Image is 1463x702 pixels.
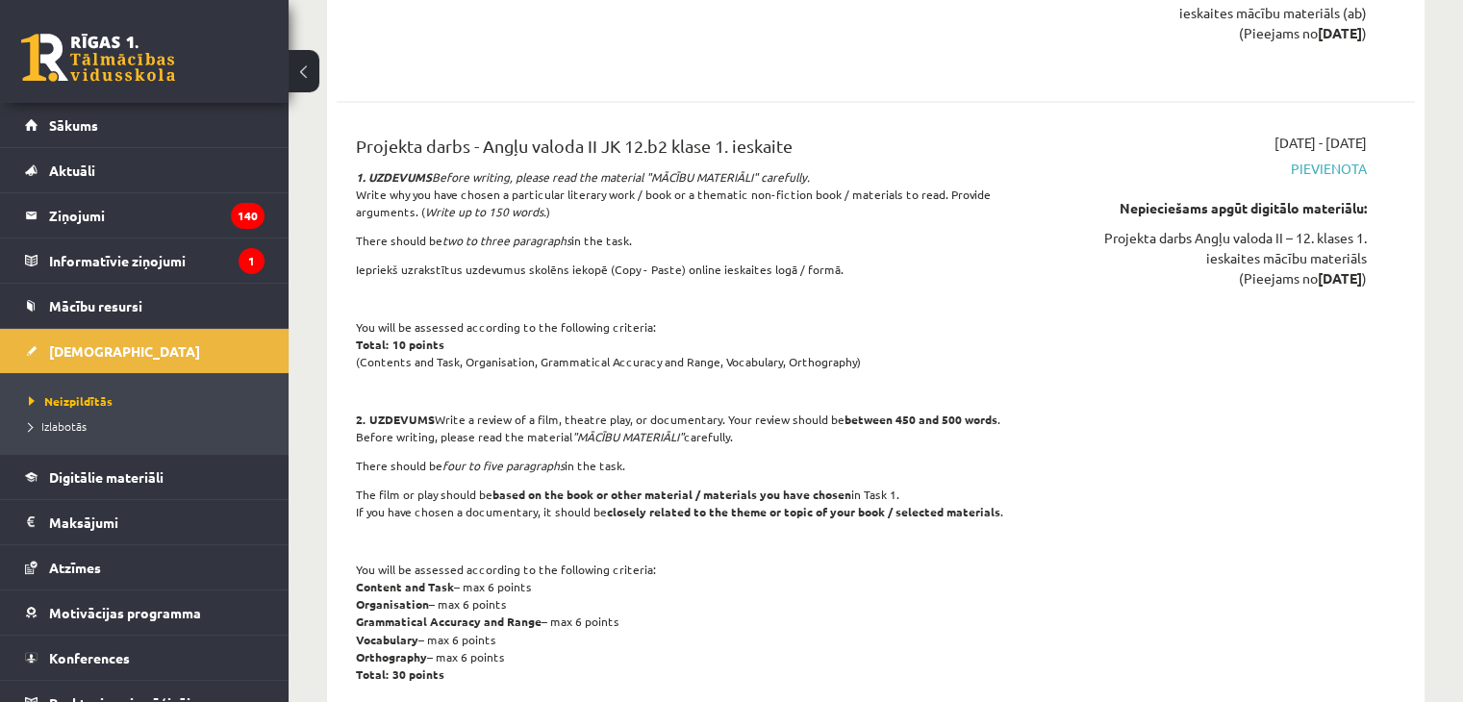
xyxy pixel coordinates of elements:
[231,203,265,229] i: 140
[49,468,164,486] span: Digitālie materiāli
[572,429,684,444] i: "MĀCĪBU MATERIĀLI"
[1049,228,1367,288] div: Projekta darbs Angļu valoda II – 12. klases 1. ieskaites mācību materiāls (Pieejams no )
[356,133,1021,168] div: Projekta darbs - Angļu valoda II JK 12.b2 klase 1. ieskaite
[49,116,98,134] span: Sākums
[356,337,444,352] b: Total: 10 points
[425,204,546,219] i: Write up to 150 words.
[356,648,427,664] b: Orthography
[25,329,265,373] a: [DEMOGRAPHIC_DATA]
[29,392,269,410] a: Neizpildītās
[25,636,265,680] a: Konferences
[1318,269,1362,287] strong: [DATE]
[25,193,265,238] a: Ziņojumi140
[25,500,265,544] a: Maksājumi
[25,545,265,589] a: Atzīmes
[356,261,1021,278] p: Iepriekš uzrakstītus uzdevumus skolēns iekopē (Copy - Paste) online ieskaites logā / formā.
[49,500,265,544] legend: Maksājumi
[845,412,997,427] b: between 450 and 500 words
[356,169,810,185] i: Before writing, please read the material "MĀCĪBU MATERIĀLI" carefully.
[405,579,454,594] b: and Task
[49,162,95,179] span: Aktuāli
[29,393,113,409] span: Neizpildītās
[49,297,142,314] span: Mācību resursi
[607,504,1000,519] b: closely related to the theme or topic of your book / selected materials
[1049,198,1367,218] div: Nepieciešams apgūt digitālo materiālu:
[25,284,265,328] a: Mācību resursi
[356,411,1021,445] p: Write a review of a film, theatre play, or documentary. Your review should be . Before writing, p...
[442,458,565,473] i: four to five paragraphs
[29,418,87,434] span: Izlabotās
[1274,133,1367,153] span: [DATE] - [DATE]
[442,233,571,248] i: two to three paragraphs
[356,665,444,681] b: Total: 30 points
[356,318,1021,370] p: You will be assessed according to the following criteria: (Contents and Task, Organisation, Gramm...
[49,238,265,283] legend: Informatīvie ziņojumi
[356,232,1021,249] p: There should be in the task.
[29,417,269,435] a: Izlabotās
[356,169,432,185] strong: 1. UZDEVUMS
[356,579,402,594] b: Content
[49,193,265,238] legend: Ziņojumi
[1318,24,1362,41] strong: [DATE]
[356,596,429,612] b: Organisation
[1049,159,1367,179] span: Pievienota
[356,614,542,629] b: Grammatical Accuracy and Range
[25,455,265,499] a: Digitālie materiāli
[49,604,201,621] span: Motivācijas programma
[356,457,1021,474] p: There should be in the task.
[25,238,265,283] a: Informatīvie ziņojumi1
[356,168,1021,220] p: Write why you have chosen a particular literary work / book or a thematic non-fiction book / mate...
[239,248,265,274] i: 1
[25,590,265,635] a: Motivācijas programma
[25,148,265,192] a: Aktuāli
[492,487,851,502] b: based on the book or other material / materials you have chosen
[21,34,175,82] a: Rīgas 1. Tālmācības vidusskola
[49,559,101,576] span: Atzīmes
[356,561,1021,682] p: You will be assessed according to the following criteria: – max 6 points – max 6 points – max 6 p...
[356,486,1021,520] p: The film or play should be in Task 1. If you have chosen a documentary, it should be .
[49,342,200,360] span: [DEMOGRAPHIC_DATA]
[356,631,418,646] b: Vocabulary
[25,103,265,147] a: Sākums
[356,412,435,427] strong: 2. UZDEVUMS
[49,649,130,666] span: Konferences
